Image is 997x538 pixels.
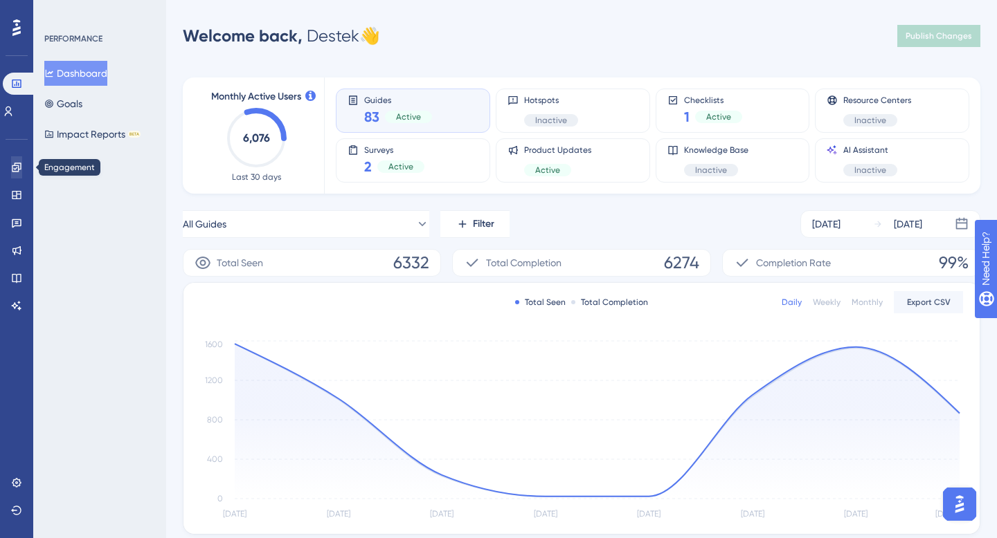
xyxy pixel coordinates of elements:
[183,210,429,238] button: All Guides
[852,297,883,308] div: Monthly
[430,509,453,519] tspan: [DATE]
[243,131,270,145] text: 6,076
[211,89,301,105] span: Monthly Active Users
[128,131,141,138] div: BETA
[33,3,87,20] span: Need Help?
[44,122,141,147] button: Impact ReportsBETA
[393,252,429,274] span: 6332
[217,494,223,503] tspan: 0
[205,340,223,349] tspan: 1600
[854,115,886,126] span: Inactive
[364,145,424,154] span: Surveys
[706,111,731,122] span: Active
[207,415,223,425] tspan: 800
[843,145,897,156] span: AI Assistant
[440,210,510,238] button: Filter
[854,165,886,176] span: Inactive
[364,157,372,176] span: 2
[232,171,281,183] span: Last 30 days
[894,291,963,313] button: Export CSV
[684,107,690,127] span: 1
[364,107,379,127] span: 83
[684,145,748,156] span: Knowledge Base
[515,297,566,308] div: Total Seen
[44,33,102,44] div: PERFORMANCE
[664,252,699,274] span: 6274
[939,252,969,274] span: 99%
[939,483,980,525] iframe: UserGuiding AI Assistant Launcher
[364,95,432,104] span: Guides
[327,509,350,519] tspan: [DATE]
[534,509,557,519] tspan: [DATE]
[844,509,868,519] tspan: [DATE]
[935,509,959,519] tspan: [DATE]
[223,509,246,519] tspan: [DATE]
[183,216,226,232] span: All Guides
[524,95,578,106] span: Hotspots
[906,30,972,41] span: Publish Changes
[637,509,661,519] tspan: [DATE]
[684,95,742,104] span: Checklists
[535,165,560,176] span: Active
[812,216,841,232] div: [DATE]
[813,297,841,308] div: Weekly
[897,25,980,47] button: Publish Changes
[782,297,802,308] div: Daily
[44,91,82,116] button: Goals
[741,509,764,519] tspan: [DATE]
[44,61,107,86] button: Dashboard
[486,254,562,271] span: Total Completion
[535,115,567,126] span: Inactive
[907,297,951,308] span: Export CSV
[205,375,223,385] tspan: 1200
[473,216,494,232] span: Filter
[183,26,303,46] span: Welcome back,
[183,25,380,47] div: Destek 👋
[843,95,911,106] span: Resource Centers
[207,454,223,464] tspan: 400
[217,254,263,271] span: Total Seen
[571,297,648,308] div: Total Completion
[756,254,831,271] span: Completion Rate
[396,111,421,122] span: Active
[894,216,922,232] div: [DATE]
[695,165,727,176] span: Inactive
[388,161,413,172] span: Active
[524,145,591,156] span: Product Updates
